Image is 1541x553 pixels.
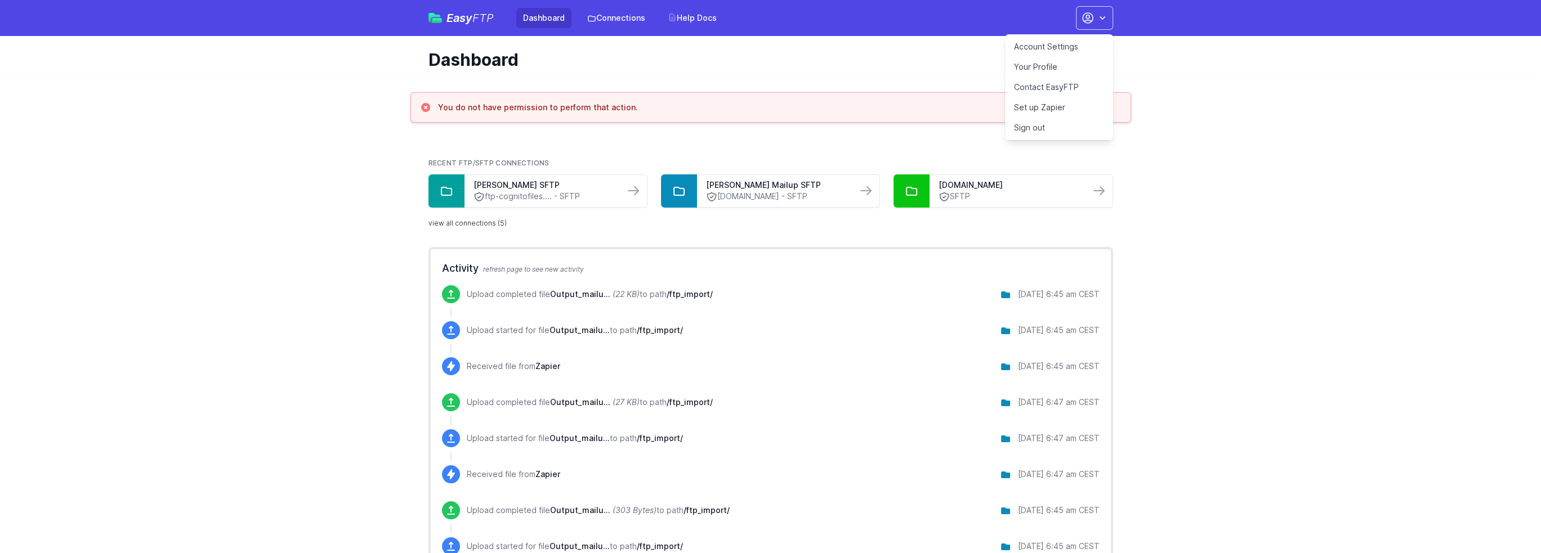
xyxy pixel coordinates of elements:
a: Connections [580,8,652,28]
p: Upload started for file to path [467,433,683,444]
a: Set up Zapier [1005,97,1113,118]
i: (22 KB) [613,289,640,299]
span: Output_mailup_final.csv [550,289,610,299]
div: [DATE] 6:45 am CEST [1018,361,1100,372]
h3: You do not have permission to perform that action. [438,102,638,113]
a: Contact EasyFTP [1005,77,1113,97]
span: refresh page to see new activity [483,265,584,273]
p: Upload started for file to path [467,541,683,552]
i: (27 KB) [613,397,640,407]
p: Upload started for file to path [467,325,683,336]
span: Output_mailup_final.csv [550,505,610,515]
a: [DOMAIN_NAME] [939,179,1080,191]
div: [DATE] 6:47 am CEST [1018,469,1100,480]
a: [DOMAIN_NAME] - SFTP [706,191,848,203]
h2: Activity [442,260,1100,276]
a: Sign out [1005,118,1113,138]
span: Output_mailup_final.csv [550,325,610,335]
h2: Recent FTP/SFTP Connections [428,159,1113,168]
span: /ftp_import/ [667,289,713,299]
div: [DATE] 6:45 am CEST [1018,541,1100,552]
p: Upload completed file to path [467,397,713,408]
a: Your Profile [1005,57,1113,77]
span: FTP [472,11,494,25]
a: [PERSON_NAME] Mailup SFTP [706,179,848,191]
a: [PERSON_NAME] SFTP [474,179,615,191]
div: [DATE] 6:47 am CEST [1018,433,1100,444]
span: Zapier [535,469,560,479]
a: Help Docs [661,8,723,28]
p: Upload completed file to path [467,289,713,300]
span: Zapier [535,361,560,371]
i: (303 Bytes) [613,505,656,515]
span: Easy [446,12,494,24]
img: easyftp_logo.png [428,13,442,23]
span: /ftp_import/ [667,397,713,407]
p: Upload completed file to path [467,505,730,516]
p: Received file from [467,469,560,480]
div: [DATE] 6:45 am CEST [1018,505,1100,516]
a: ftp-cognitofiles.... - SFTP [474,191,615,203]
a: Account Settings [1005,37,1113,57]
span: /ftp_import/ [637,325,683,335]
span: Output_mailup_final.csv [550,541,610,551]
div: [DATE] 6:47 am CEST [1018,397,1100,408]
h1: Dashboard [428,50,1104,70]
a: EasyFTP [428,12,494,24]
iframe: Drift Widget Chat Controller [1485,497,1527,539]
span: /ftp_import/ [637,433,683,443]
a: Dashboard [516,8,571,28]
span: /ftp_import/ [684,505,730,515]
span: Output_mailup_final.csv [550,433,610,443]
span: /ftp_import/ [637,541,683,551]
a: view all connections (5) [428,219,507,228]
a: SFTP [939,191,1080,203]
div: [DATE] 6:45 am CEST [1018,325,1100,336]
p: Received file from [467,361,560,372]
span: Output_mailup_final.csv [550,397,610,407]
div: [DATE] 6:45 am CEST [1018,289,1100,300]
